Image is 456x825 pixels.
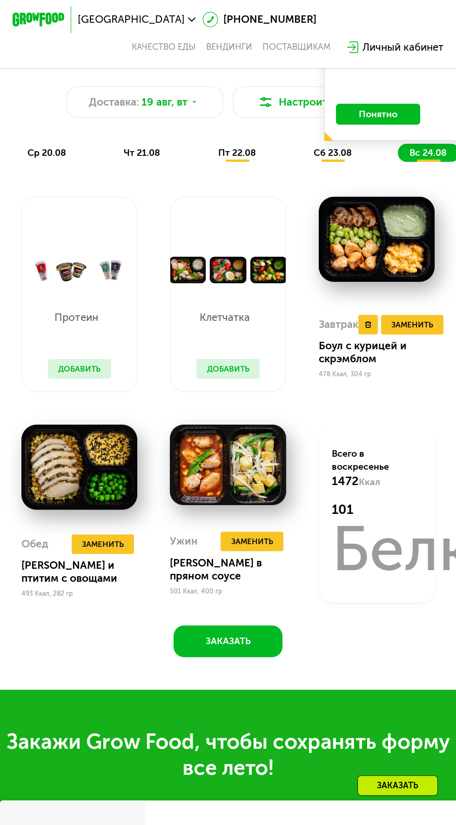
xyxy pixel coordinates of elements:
[221,532,283,551] button: Заменить
[141,94,188,110] span: 19 авг, вт
[359,477,380,487] span: Ккал
[21,534,48,554] div: Обед
[48,313,105,323] p: Протеин
[391,318,433,331] span: Заменить
[174,625,282,657] button: Заказать
[89,94,139,110] span: Доставка:
[27,147,66,158] span: ср 20.08
[48,359,111,379] button: Добавить
[233,86,389,118] button: Настроить меню
[319,371,435,378] div: 478 Ккал, 304 гр
[381,315,444,334] button: Заменить
[357,775,438,796] div: Заказать
[206,42,252,52] a: Вендинги
[262,42,330,52] div: поставщикам
[218,147,255,158] span: пт 22.08
[196,359,260,379] button: Добавить
[319,339,445,366] div: Боул с курицей и скрэмблом
[231,535,273,548] span: Заменить
[21,559,148,585] div: [PERSON_NAME] и птитим с овощами
[409,147,447,158] span: вс 24.08
[319,315,358,334] div: Завтрак
[314,147,352,158] span: сб 23.08
[362,40,443,55] div: Личный кабинет
[336,104,420,125] button: Понятно
[72,534,134,554] button: Заменить
[170,557,296,583] div: [PERSON_NAME] в пряном соусе
[202,12,316,27] a: [PHONE_NUMBER]
[170,532,198,551] div: Ужин
[124,147,160,158] span: чт 21.08
[78,14,185,25] span: [GEOGRAPHIC_DATA]
[332,447,422,489] div: Всего в воскресенье
[21,590,137,598] div: 493 Ккал, 282 гр
[82,538,124,551] span: Заменить
[170,588,286,595] div: 501 Ккал, 400 гр
[196,313,253,323] p: Клетчатка
[132,42,195,52] a: Качество еды
[332,474,359,488] span: 1472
